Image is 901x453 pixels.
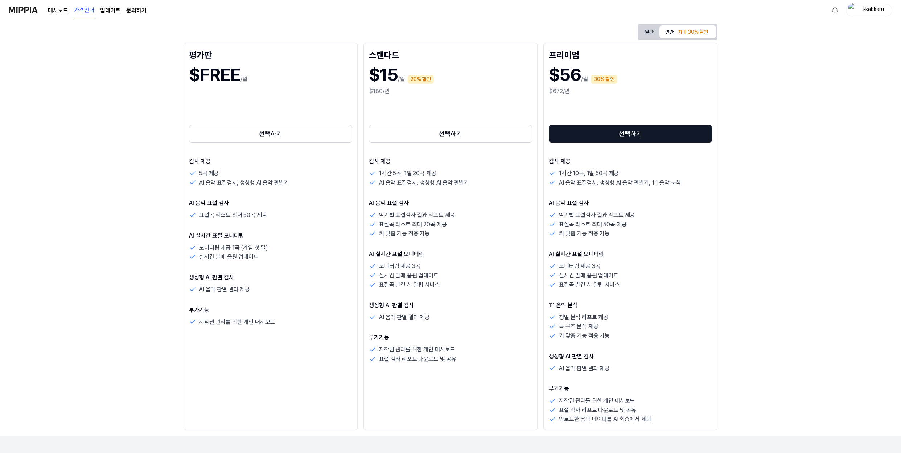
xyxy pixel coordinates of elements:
a: 선택하기 [189,124,352,144]
p: AI 실시간 표절 모니터링 [369,250,532,259]
a: 선택하기 [369,124,532,144]
p: 1:1 음악 분석 [549,301,712,310]
p: 표절 검사 리포트 다운로드 및 공유 [379,354,456,364]
p: 표절곡 발견 시 알림 서비스 [559,280,620,289]
a: 대시보드 [48,6,68,15]
p: 생성형 AI 판별 검사 [549,352,712,361]
p: 표절 검사 리포트 다운로드 및 공유 [559,405,636,415]
button: profilekkabkaru [846,4,892,16]
p: 부가기능 [549,384,712,393]
h1: $15 [369,63,398,87]
p: 실시간 발매 음원 업데이트 [559,271,618,280]
button: 선택하기 [549,125,712,143]
p: 1시간 10곡, 1일 50곡 제공 [559,169,619,178]
p: AI 음악 표절 검사 [189,199,352,207]
a: 선택하기 [549,124,712,144]
p: 저작권 관리를 위한 개인 대시보드 [559,396,635,405]
p: 악기별 표절검사 결과 리포트 제공 [559,210,635,220]
p: AI 음악 표절검사, 생성형 AI 음악 판별기, 1:1 음악 분석 [559,178,681,188]
p: AI 음악 표절검사, 생성형 AI 음악 판별기 [379,178,469,188]
p: 표절곡 리스트 최대 50곡 제공 [559,220,626,229]
div: 프리미엄 [549,48,712,60]
p: 저작권 관리를 위한 개인 대시보드 [379,345,455,354]
div: 최대 30% 할인 [676,28,710,37]
p: 1시간 5곡, 1일 20곡 제공 [379,169,436,178]
p: 실시간 발매 음원 업데이트 [199,252,259,261]
a: 업데이트 [100,6,120,15]
p: 실시간 발매 음원 업데이트 [379,271,439,280]
p: /월 [240,75,247,83]
p: 표절곡 발견 시 알림 서비스 [379,280,440,289]
p: 키 맞춤 기능 적용 가능 [559,229,610,238]
p: /월 [398,75,405,83]
h1: $56 [549,63,581,87]
p: 생성형 AI 판별 검사 [369,301,532,310]
p: 곡 구조 분석 제공 [559,322,598,331]
div: 20% 할인 [408,75,434,84]
p: 키 맞춤 기능 적용 가능 [559,331,610,341]
p: AI 음악 표절검사, 생성형 AI 음악 판별기 [199,178,289,188]
p: 업로드한 음악 데이터를 AI 학습에서 제외 [559,415,651,424]
p: 검사 제공 [549,157,712,166]
div: 스탠다드 [369,48,532,60]
img: profile [848,3,857,17]
p: 모니터링 제공 3곡 [379,261,420,271]
button: 선택하기 [369,125,532,143]
p: AI 음악 표절 검사 [369,199,532,207]
p: AI 음악 표절 검사 [549,199,712,207]
p: 키 맞춤 기능 적용 가능 [379,229,430,238]
div: $180/년 [369,87,532,96]
a: 문의하기 [126,6,147,15]
p: 부가기능 [369,333,532,342]
p: 표절곡 리스트 최대 50곡 제공 [199,210,267,220]
p: 악기별 표절검사 결과 리포트 제공 [379,210,455,220]
p: 생성형 AI 판별 검사 [189,273,352,282]
p: AI 실시간 표절 모니터링 [189,231,352,240]
p: AI 음악 판별 결과 제공 [379,313,430,322]
p: 저작권 관리를 위한 개인 대시보드 [199,317,275,327]
a: 가격안내 [74,0,94,20]
div: 30% 할인 [591,75,617,84]
p: 5곡 제공 [199,169,219,178]
p: 부가기능 [189,306,352,314]
p: AI 음악 판별 결과 제공 [199,285,250,294]
p: AI 실시간 표절 모니터링 [549,250,712,259]
p: 검사 제공 [189,157,352,166]
p: 모니터링 제공 1곡 (가입 첫 달) [199,243,268,252]
p: 검사 제공 [369,157,532,166]
div: kkabkaru [859,6,888,14]
button: 월간 [639,26,659,38]
p: 모니터링 제공 3곡 [559,261,600,271]
h1: $FREE [189,63,240,87]
button: 선택하기 [189,125,352,143]
div: 평가판 [189,48,352,60]
p: 표절곡 리스트 최대 20곡 제공 [379,220,447,229]
p: AI 음악 판별 결과 제공 [559,364,610,373]
p: /월 [581,75,588,83]
p: 정밀 분석 리포트 제공 [559,313,608,322]
img: 알림 [831,6,839,15]
div: $672/년 [549,87,712,96]
button: 연간 [659,25,716,38]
